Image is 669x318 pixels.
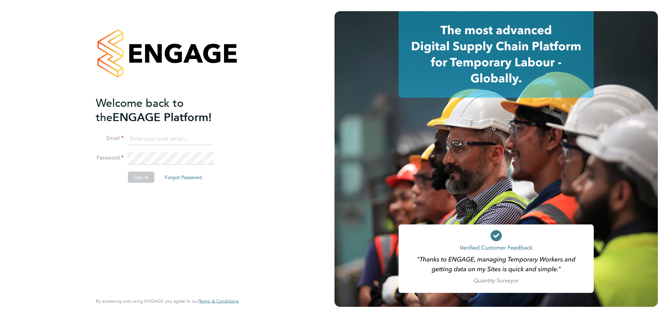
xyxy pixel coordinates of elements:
input: Enter your work email... [128,133,214,145]
h2: ENGAGE Platform! [96,96,232,124]
span: By accessing and using ENGAGE you agree to our [96,298,239,304]
label: Password [96,154,124,162]
label: Email [96,135,124,142]
span: Welcome back to the [96,96,184,124]
a: Terms & Conditions [199,298,239,304]
button: Sign In [128,172,154,183]
button: Forgot Password [159,172,208,183]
